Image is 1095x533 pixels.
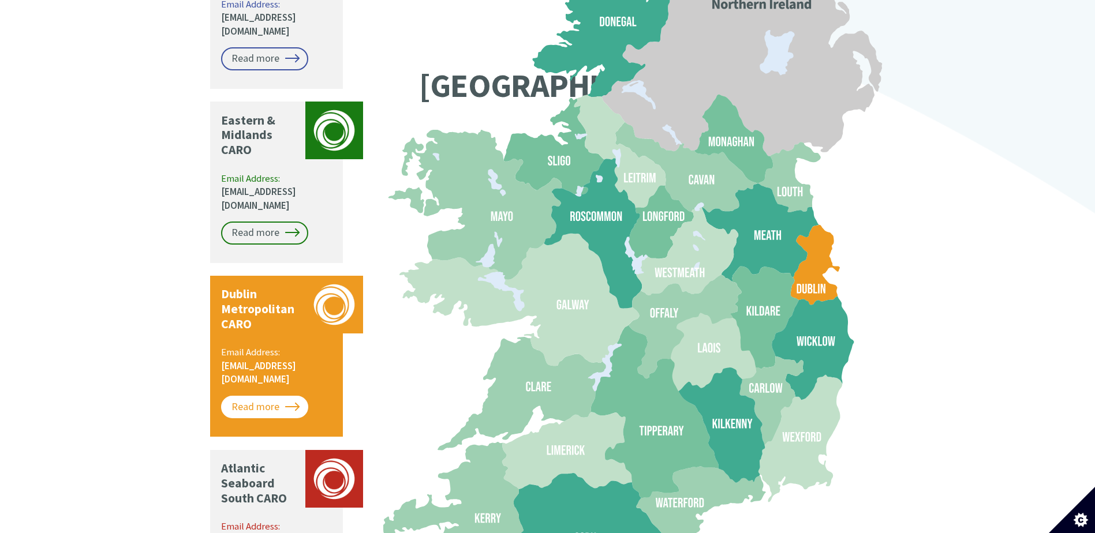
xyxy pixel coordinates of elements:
a: Read more [221,396,308,419]
a: [EMAIL_ADDRESS][DOMAIN_NAME] [221,359,296,386]
a: Read more [221,47,308,70]
a: [EMAIL_ADDRESS][DOMAIN_NAME] [221,11,296,37]
p: Atlantic Seaboard South CARO [221,461,300,506]
p: Email Address: [221,346,334,386]
button: Set cookie preferences [1049,487,1095,533]
p: Eastern & Midlands CARO [221,113,300,158]
a: Read more [221,222,308,245]
p: Email Address: [221,172,334,213]
a: [EMAIL_ADDRESS][DOMAIN_NAME] [221,185,296,212]
p: Dublin Metropolitan CARO [221,287,300,332]
text: [GEOGRAPHIC_DATA] [419,65,715,106]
